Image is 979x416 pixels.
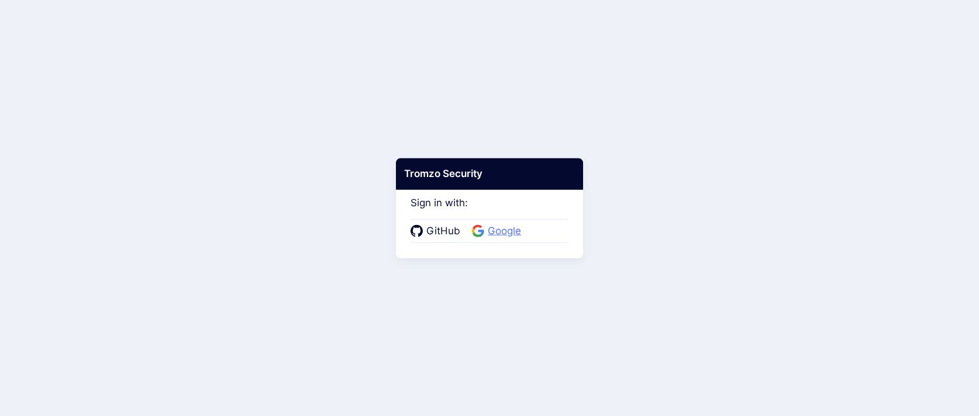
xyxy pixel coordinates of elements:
span: Google [484,224,525,239]
div: Sign in with: [411,181,568,243]
div: Tromzo Security [396,158,583,190]
a: GitHub [411,224,464,239]
a: Google [472,224,525,239]
span: GitHub [423,224,464,239]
